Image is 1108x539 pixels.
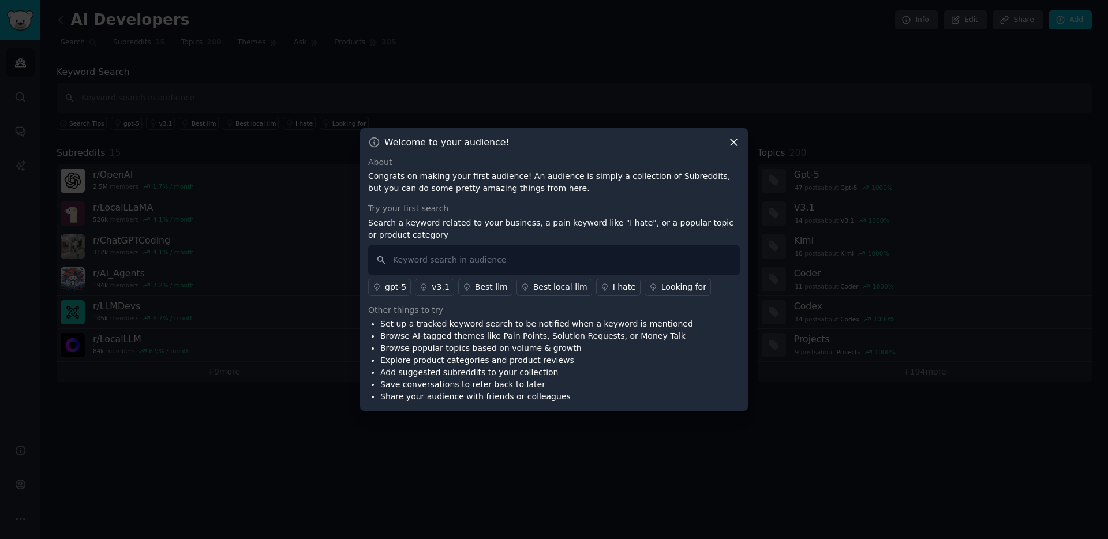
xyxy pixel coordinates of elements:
div: Other things to try [368,304,740,316]
a: Best local llm [516,279,592,296]
p: Congrats on making your first audience! An audience is simply a collection of Subreddits, but you... [368,170,740,194]
a: I hate [596,279,641,296]
div: v3.1 [432,281,450,293]
div: gpt-5 [385,281,406,293]
li: Browse AI-tagged themes like Pain Points, Solution Requests, or Money Talk [380,330,693,342]
div: Best local llm [533,281,587,293]
input: Keyword search in audience [368,245,740,275]
a: Looking for [645,279,711,296]
div: Best llm [475,281,508,293]
div: About [368,156,740,169]
li: Browse popular topics based on volume & growth [380,342,693,354]
li: Share your audience with friends or colleagues [380,391,693,403]
div: I hate [613,281,636,293]
h3: Welcome to your audience! [384,136,510,148]
li: Set up a tracked keyword search to be notified when a keyword is mentioned [380,318,693,330]
a: gpt-5 [368,279,411,296]
li: Explore product categories and product reviews [380,354,693,366]
div: Looking for [661,281,706,293]
a: v3.1 [415,279,454,296]
li: Save conversations to refer back to later [380,379,693,391]
li: Add suggested subreddits to your collection [380,366,693,379]
div: Try your first search [368,203,740,215]
p: Search a keyword related to your business, a pain keyword like "I hate", or a popular topic or pr... [368,217,740,241]
a: Best llm [458,279,512,296]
